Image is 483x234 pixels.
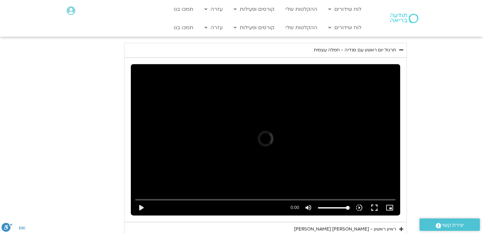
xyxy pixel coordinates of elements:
div: ראיון ראשון - [PERSON_NAME] [PERSON_NAME] [294,225,396,233]
a: ההקלטות שלי [282,22,320,34]
img: תודעה בריאה [390,14,418,23]
div: תרגול יום ראשון עם סנדיה - חמלה עצמית [314,46,396,54]
a: קורסים ופעילות [231,22,278,34]
a: תמכו בנו [171,22,197,34]
a: עזרה [201,22,226,34]
a: לוח שידורים [325,22,365,34]
a: ההקלטות שלי [282,3,320,15]
a: קורסים ופעילות [231,3,278,15]
a: עזרה [201,3,226,15]
a: יצירת קשר [419,218,480,231]
a: תמכו בנו [171,3,197,15]
span: יצירת קשר [441,221,464,230]
summary: תרגול יום ראשון עם סנדיה - חמלה עצמית [124,43,407,57]
a: לוח שידורים [325,3,365,15]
